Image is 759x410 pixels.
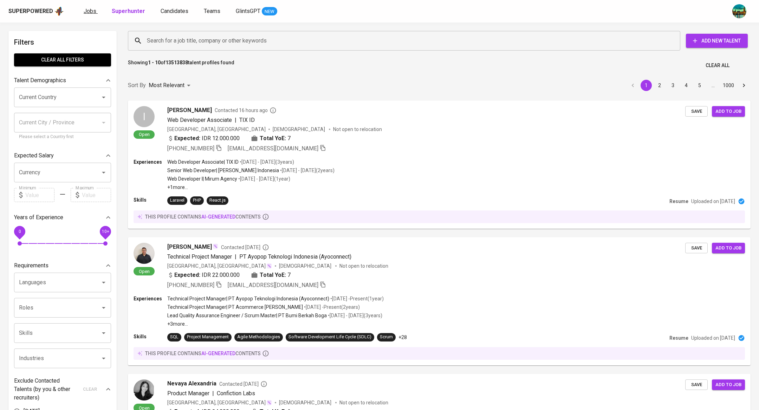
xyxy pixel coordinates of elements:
[102,229,109,234] span: 10+
[82,188,111,202] input: Value
[25,188,54,202] input: Value
[239,253,351,260] span: PT Ayopop Teknologi Indonesia (Ayoconnect)
[161,8,188,14] span: Candidates
[145,213,261,220] p: this profile contains contents
[715,381,741,389] span: Add to job
[112,8,145,14] b: Superhunter
[167,399,272,406] div: [GEOGRAPHIC_DATA], [GEOGRAPHIC_DATA]
[641,80,652,91] button: page 1
[167,379,216,388] span: Nevaya Alexandria
[167,117,232,123] span: Web Developer Associate
[398,334,407,341] p: +28
[209,197,226,204] div: React.js
[279,399,332,406] span: [DEMOGRAPHIC_DATA]
[681,80,692,91] button: Go to page 4
[14,151,54,160] p: Expected Salary
[8,6,64,17] a: Superpoweredapp logo
[14,213,63,222] p: Years of Experience
[626,80,751,91] nav: pagination navigation
[327,312,382,319] p: • [DATE] - [DATE] ( 3 years )
[266,263,272,269] img: magic_wand.svg
[19,134,106,141] p: Please select a Country first
[669,198,688,205] p: Resume
[84,8,96,14] span: Jobs
[167,106,212,115] span: [PERSON_NAME]
[54,6,64,17] img: app logo
[99,353,109,363] button: Open
[99,168,109,177] button: Open
[170,197,184,204] div: Laravel
[134,243,155,264] img: 35c22676c4bdef63891fa9665045a32f.jpeg
[204,7,222,16] a: Teams
[187,334,229,340] div: Project Management
[201,351,235,356] span: AI-generated
[112,7,147,16] a: Superhunter
[167,253,232,260] span: Technical Project Manager
[128,59,234,72] p: Showing of talent profiles found
[14,53,111,66] button: Clear All filters
[287,134,291,143] span: 7
[128,100,751,229] a: IOpen[PERSON_NAME]Contacted 16 hours agoWeb Developer Associate|TIX ID[GEOGRAPHIC_DATA], [GEOGRAP...
[167,312,327,319] p: Lead Quality Assurance Engineer / Scrum Master | PT Bumi Berkah Boga
[686,34,748,48] button: Add New Talent
[145,350,261,357] p: this profile contains contents
[14,261,48,270] p: Requirements
[270,107,277,114] svg: By Batam recruiter
[174,271,200,279] b: Expected:
[134,158,167,165] p: Experiences
[228,145,318,152] span: [EMAIL_ADDRESS][DOMAIN_NAME]
[148,60,161,65] b: 1 - 10
[136,131,153,137] span: Open
[167,304,303,311] p: Technical Project Manager | PT Acommerce [PERSON_NAME]
[14,210,111,224] div: Years of Experience
[221,244,269,251] span: Contacted [DATE]
[685,243,708,254] button: Save
[167,390,209,397] span: Product Manager
[149,81,184,90] p: Most Relevant
[669,334,688,341] p: Resume
[161,7,190,16] a: Candidates
[167,184,335,191] p: +1 more ...
[134,295,167,302] p: Experiences
[8,7,53,15] div: Superpowered
[339,262,388,269] p: Not open to relocation
[167,175,237,182] p: Web Developer I | Mirum Agency
[329,295,384,302] p: • [DATE] - Present ( 1 year )
[193,197,201,204] div: PHP
[667,80,679,91] button: Go to page 3
[279,167,335,174] p: • [DATE] - [DATE] ( 2 years )
[14,76,66,85] p: Talent Demographics
[18,229,21,234] span: 0
[239,117,255,123] span: TIX ID
[721,80,736,91] button: Go to page 1000
[235,253,236,261] span: |
[380,334,393,340] div: Scrum
[692,37,742,45] span: Add New Talent
[128,81,146,90] p: Sort By
[213,243,218,249] img: magic_wand.svg
[685,106,708,117] button: Save
[219,380,267,388] span: Contacted [DATE]
[237,175,290,182] p: • [DATE] - [DATE] ( 1 year )
[84,7,98,16] a: Jobs
[689,244,704,252] span: Save
[136,268,153,274] span: Open
[167,320,384,327] p: +3 more ...
[167,145,214,152] span: [PHONE_NUMBER]
[167,243,212,251] span: [PERSON_NAME]
[235,116,236,124] span: |
[99,278,109,287] button: Open
[715,108,741,116] span: Add to job
[712,243,745,254] button: Add to job
[14,37,111,48] h6: Filters
[167,167,279,174] p: Senior Web Developer | [PERSON_NAME] Indonesia
[134,379,155,401] img: 458dc9108bc70be3a72b92cd87a87106.png
[266,400,272,405] img: magic_wand.svg
[167,262,272,269] div: [GEOGRAPHIC_DATA], [GEOGRAPHIC_DATA]
[333,126,382,133] p: Not open to relocation
[691,198,735,205] p: Uploaded on [DATE]
[99,328,109,338] button: Open
[14,377,111,402] div: Exclude Contacted Talents (by you & other recruiters)clear
[20,56,105,64] span: Clear All filters
[166,60,188,65] b: 13513838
